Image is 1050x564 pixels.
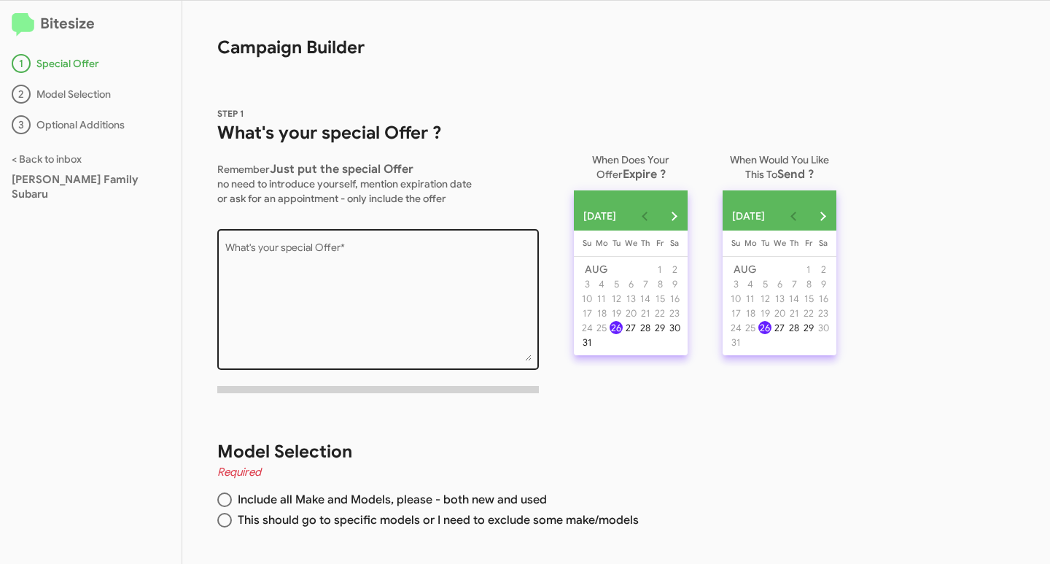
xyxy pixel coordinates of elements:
span: Sa [819,238,828,248]
div: 5 [758,277,771,290]
div: 26 [610,321,623,334]
div: 24 [580,321,594,334]
button: August 22, 2025 [801,306,816,320]
div: 2 [668,263,681,276]
div: 3 [729,277,742,290]
button: August 31, 2025 [580,335,594,349]
button: August 12, 2025 [758,291,772,306]
div: 7 [639,277,652,290]
div: 18 [595,306,608,320]
div: 28 [787,321,801,334]
div: 8 [802,277,815,290]
button: August 26, 2025 [609,320,623,335]
button: August 3, 2025 [580,277,594,291]
button: August 8, 2025 [653,277,667,291]
span: Expire ? [623,167,666,182]
span: Include all Make and Models, please - both new and used [232,492,547,507]
div: 12 [610,292,623,305]
button: August 23, 2025 [816,306,831,320]
button: August 12, 2025 [609,291,623,306]
span: We [625,238,637,248]
div: 31 [729,336,742,349]
div: 13 [624,292,637,305]
div: 3 [12,115,31,134]
h2: Bitesize [12,12,170,36]
div: 20 [624,306,637,320]
div: 29 [802,321,815,334]
button: August 10, 2025 [728,291,743,306]
button: August 7, 2025 [638,277,653,291]
button: August 26, 2025 [758,320,772,335]
span: Fr [805,238,812,248]
div: 24 [729,321,742,334]
h1: Campaign Builder [182,1,860,59]
td: AUG [728,262,801,277]
div: 4 [595,277,608,290]
div: 25 [595,321,608,334]
button: August 7, 2025 [787,277,801,291]
button: August 17, 2025 [580,306,594,320]
div: 11 [744,292,757,305]
button: August 27, 2025 [772,320,787,335]
div: 23 [668,306,681,320]
button: August 23, 2025 [667,306,682,320]
button: August 4, 2025 [743,277,758,291]
div: 14 [787,292,801,305]
button: August 5, 2025 [758,277,772,291]
div: Special Offer [12,54,170,73]
a: < Back to inbox [12,152,82,166]
p: When Would You Like This To [723,147,836,182]
div: 20 [773,306,786,320]
div: 2 [817,263,830,276]
span: Tu [761,238,769,248]
button: August 15, 2025 [653,291,667,306]
div: 23 [817,306,830,320]
button: August 6, 2025 [623,277,638,291]
span: Su [731,238,740,248]
button: August 6, 2025 [772,277,787,291]
button: August 17, 2025 [728,306,743,320]
span: Th [790,238,798,248]
button: August 9, 2025 [667,277,682,291]
button: August 4, 2025 [594,277,609,291]
span: We [774,238,786,248]
button: August 18, 2025 [743,306,758,320]
div: Optional Additions [12,115,170,134]
button: August 18, 2025 [594,306,609,320]
div: 19 [758,306,771,320]
div: 1 [12,54,31,73]
div: 15 [653,292,666,305]
div: 10 [580,292,594,305]
div: 21 [787,306,801,320]
span: Fr [656,238,664,248]
button: August 30, 2025 [816,320,831,335]
div: 31 [580,336,594,349]
div: 14 [639,292,652,305]
div: 29 [653,321,666,334]
button: Choose month and year [722,201,779,231]
span: Sa [670,238,679,248]
span: Th [641,238,650,248]
div: 12 [758,292,771,305]
button: August 22, 2025 [653,306,667,320]
p: Remember no need to introduce yourself, mention expiration date or ask for an appointment - only ... [217,156,539,206]
div: 16 [817,292,830,305]
span: [DATE] [732,203,765,229]
div: 26 [758,321,771,334]
button: August 10, 2025 [580,291,594,306]
h4: Required [217,463,825,481]
span: [DATE] [583,203,616,229]
button: August 20, 2025 [772,306,787,320]
div: 13 [773,292,786,305]
div: [PERSON_NAME] Family Subaru [12,172,170,201]
div: 6 [773,277,786,290]
div: Model Selection [12,85,170,104]
button: August 11, 2025 [743,291,758,306]
div: 9 [668,277,681,290]
button: August 28, 2025 [638,320,653,335]
div: 8 [653,277,666,290]
div: 10 [729,292,742,305]
div: 1 [653,263,666,276]
button: August 1, 2025 [653,262,667,277]
button: August 13, 2025 [623,291,638,306]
